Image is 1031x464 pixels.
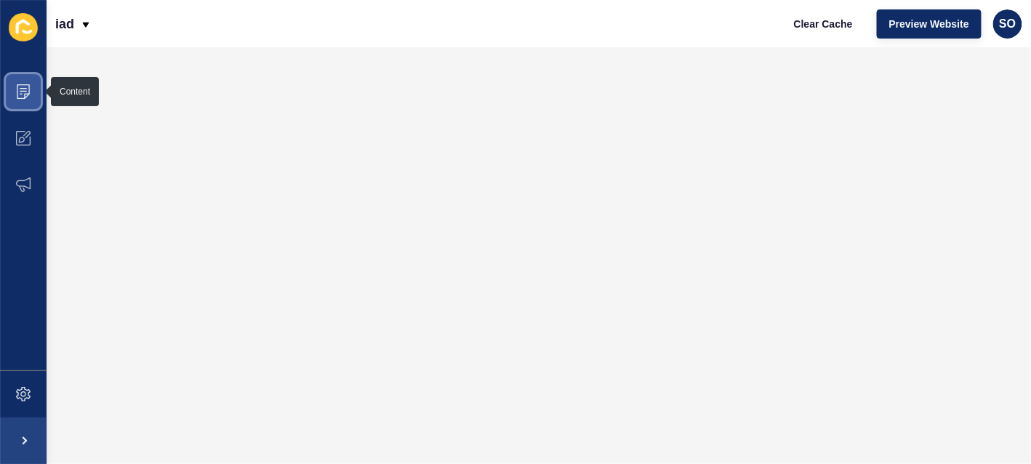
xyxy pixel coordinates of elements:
[889,17,969,31] span: Preview Website
[794,17,853,31] span: Clear Cache
[60,86,90,97] div: Content
[877,9,982,39] button: Preview Website
[55,6,74,42] p: iad
[999,17,1016,31] span: SO
[782,9,865,39] button: Clear Cache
